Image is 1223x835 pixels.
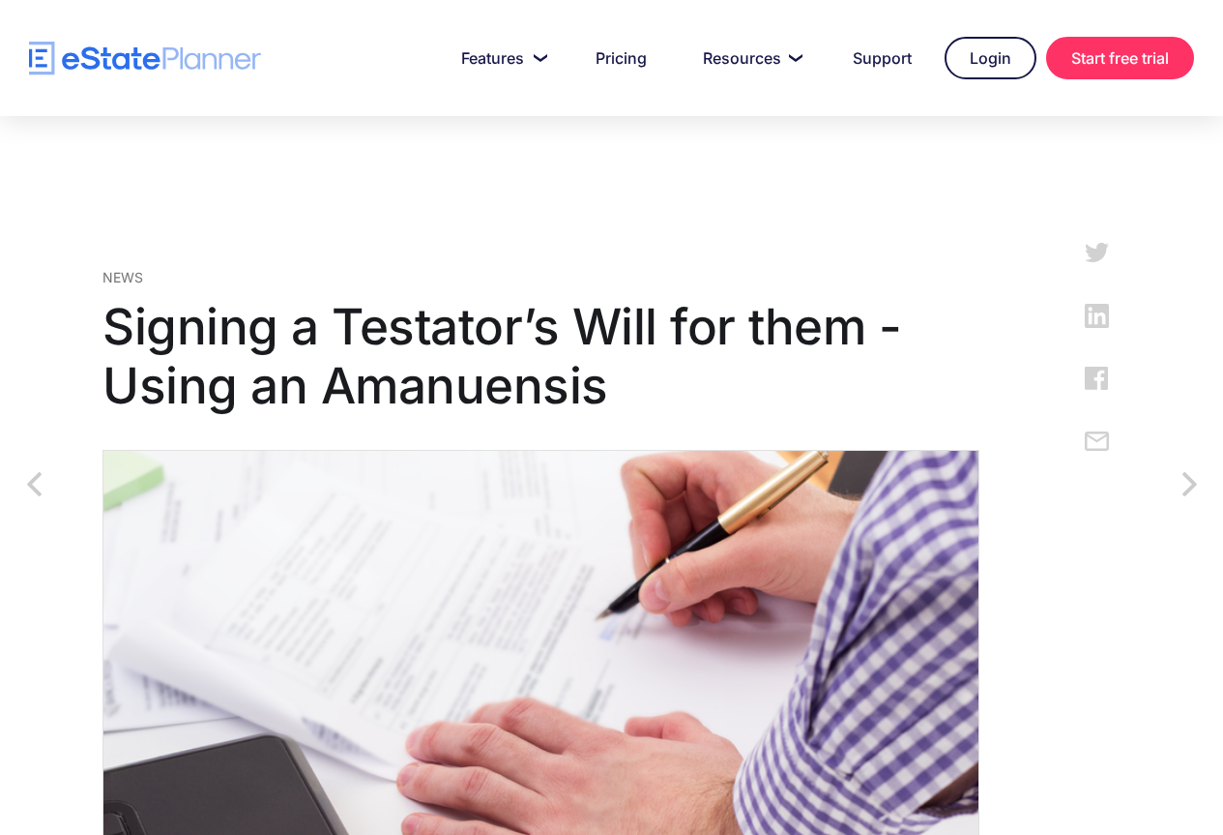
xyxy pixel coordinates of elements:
a: Support [830,39,935,77]
a: Login [945,37,1036,79]
a: Features [438,39,563,77]
a: home [29,42,261,75]
a: Start free trial [1046,37,1194,79]
a: Pricing [572,39,670,77]
h1: Signing a Testator’s Will for them - Using an Amanuensis [102,297,979,416]
div: News [102,267,979,287]
a: Resources [680,39,820,77]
